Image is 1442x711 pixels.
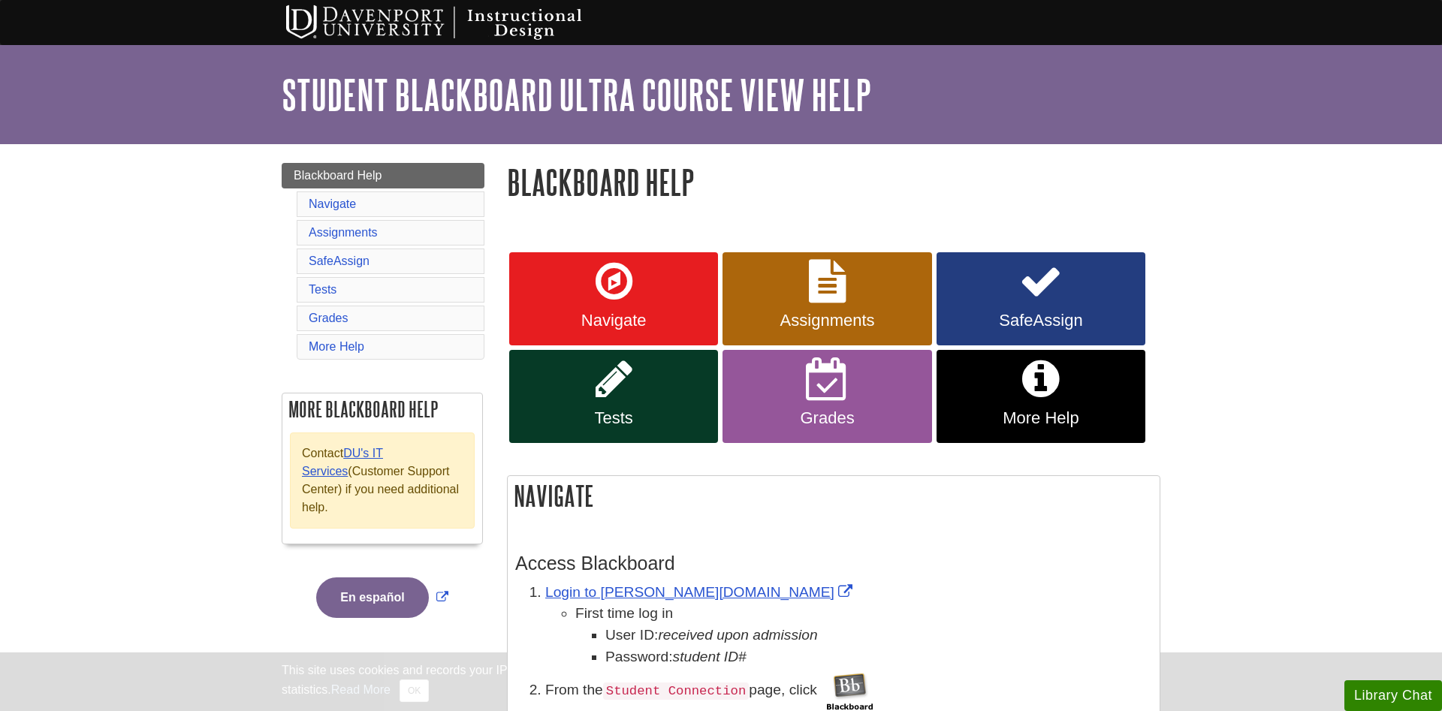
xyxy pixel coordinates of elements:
[948,311,1134,330] span: SafeAssign
[294,169,382,182] span: Blackboard Help
[282,163,484,188] a: Blackboard Help
[274,4,635,41] img: Davenport University Instructional Design
[734,408,920,428] span: Grades
[575,603,1152,667] li: First time log in
[309,283,336,296] a: Tests
[309,312,348,324] a: Grades
[509,350,718,443] a: Tests
[734,311,920,330] span: Assignments
[316,577,428,618] button: En español
[658,627,817,643] i: received upon admission
[309,226,378,239] a: Assignments
[508,476,1160,516] h2: Navigate
[545,584,856,600] a: Link opens in new window
[723,252,931,345] a: Assignments
[309,255,370,267] a: SafeAssign
[605,625,1152,646] li: User ID:
[937,252,1145,345] a: SafeAssign
[515,553,1152,574] h3: Access Blackboard
[331,683,391,696] a: Read More
[302,447,383,478] a: DU's IT Services
[605,646,1152,668] li: Password:
[509,252,718,345] a: Navigate
[948,408,1134,428] span: More Help
[603,682,750,700] code: Student Connection
[520,408,707,428] span: Tests
[290,432,475,529] div: Contact (Customer Support Center) if you need additional help.
[312,591,451,604] a: Link opens in new window
[309,340,364,353] a: More Help
[309,197,356,210] a: Navigate
[282,393,482,425] h2: More Blackboard Help
[282,163,484,643] div: Guide Page Menu
[723,350,931,443] a: Grades
[937,350,1145,443] a: More Help
[520,311,707,330] span: Navigate
[282,71,871,118] a: Student Blackboard Ultra Course View Help
[400,679,429,702] button: Close
[673,649,747,664] em: student ID#
[282,661,1160,702] div: This site uses cookies and records your IP address for usage statistics. Additionally, we use Goo...
[507,163,1160,201] h1: Blackboard Help
[1344,680,1442,711] button: Library Chat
